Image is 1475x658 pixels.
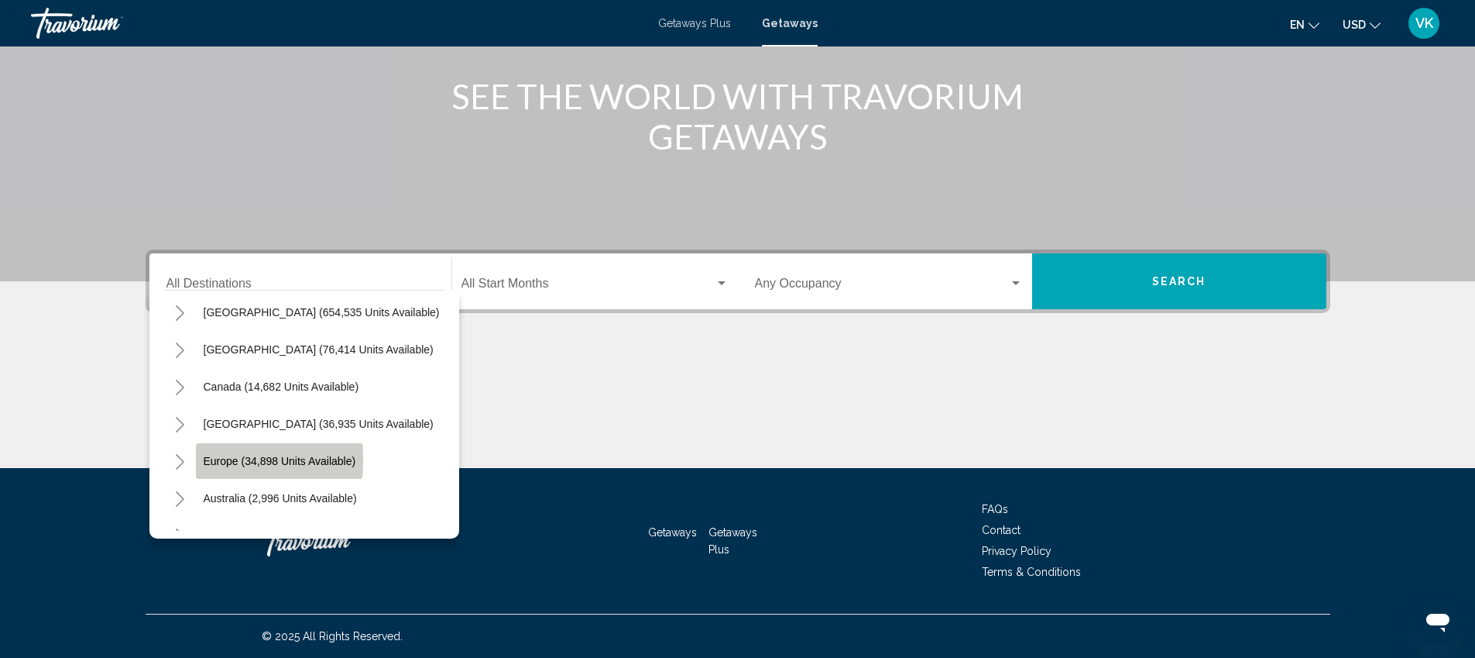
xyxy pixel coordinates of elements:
[708,526,757,556] a: Getaways Plus
[1343,19,1366,31] span: USD
[196,443,364,479] button: Europe (34,898 units available)
[1152,276,1206,288] span: Search
[165,297,196,328] button: Toggle United States (654,535 units available)
[1032,253,1326,309] button: Search
[31,8,643,39] a: Travorium
[196,406,441,442] button: [GEOGRAPHIC_DATA] (36,935 units available)
[165,408,196,439] button: Toggle Caribbean & Atlantic Islands (36,935 units available)
[204,343,434,356] span: [GEOGRAPHIC_DATA] (76,414 units available)
[982,524,1020,536] a: Contact
[204,455,356,467] span: Europe (34,898 units available)
[204,306,440,319] span: [GEOGRAPHIC_DATA] (654,535 units available)
[165,483,196,514] button: Toggle Australia (2,996 units available)
[1413,596,1463,646] iframe: Button to launch messaging window
[1404,7,1444,40] button: User Menu
[165,520,196,551] button: Toggle South Pacific and Oceania (269 units available)
[448,76,1028,157] h1: SEE THE WORLD WITH TRAVORIUM GETAWAYS
[648,526,697,539] a: Getaways
[204,529,556,542] span: [GEOGRAPHIC_DATA] and [GEOGRAPHIC_DATA] (269 units available)
[196,518,564,553] button: [GEOGRAPHIC_DATA] and [GEOGRAPHIC_DATA] (269 units available)
[1415,16,1433,31] span: VK
[982,566,1081,578] a: Terms & Conditions
[1343,13,1381,36] button: Change currency
[196,332,441,367] button: [GEOGRAPHIC_DATA] (76,414 units available)
[204,492,357,505] span: Australia (2,996 units available)
[196,295,448,330] button: [GEOGRAPHIC_DATA] (654,535 units available)
[196,481,365,516] button: Australia (2,996 units available)
[262,518,417,564] a: Travorium
[1290,19,1305,31] span: en
[204,381,359,393] span: Canada (14,682 units available)
[165,334,196,365] button: Toggle Mexico (76,414 units available)
[262,630,403,642] span: © 2025 All Rights Reserved.
[149,253,1326,309] div: Search widget
[204,418,434,430] span: [GEOGRAPHIC_DATA] (36,935 units available)
[165,371,196,402] button: Toggle Canada (14,682 units available)
[165,446,196,477] button: Toggle Europe (34,898 units available)
[658,17,731,29] a: Getaways Plus
[762,17,818,29] a: Getaways
[982,503,1008,515] a: FAQs
[196,369,367,405] button: Canada (14,682 units available)
[1290,13,1319,36] button: Change language
[982,545,1051,557] a: Privacy Policy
